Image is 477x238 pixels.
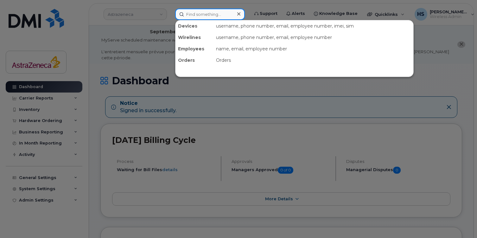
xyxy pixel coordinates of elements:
div: username, phone number, email, employee number [213,32,413,43]
div: Wirelines [175,32,213,43]
div: username, phone number, email, employee number, imei, sim [213,20,413,32]
div: Orders [213,55,413,66]
div: Orders [175,55,213,66]
div: Employees [175,43,213,55]
div: Devices [175,20,213,32]
div: name, email, employee number [213,43,413,55]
